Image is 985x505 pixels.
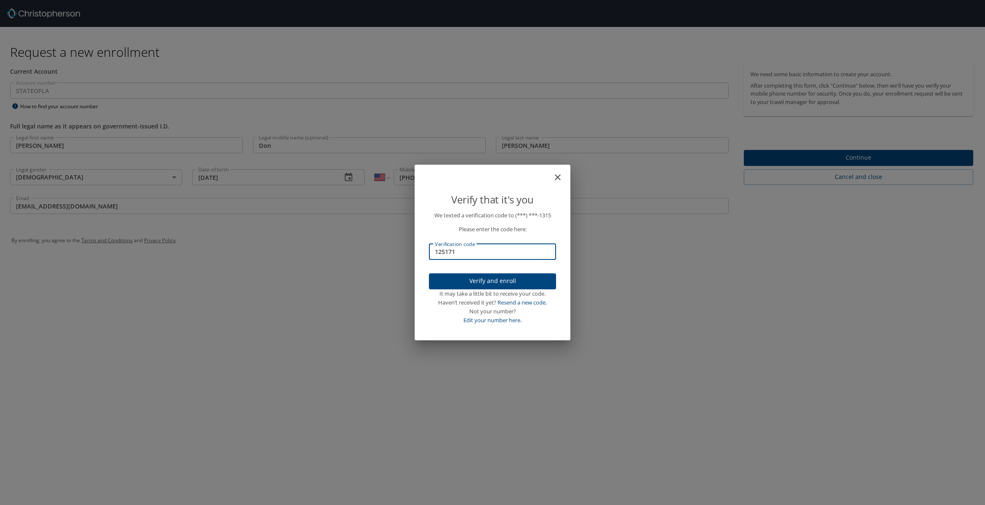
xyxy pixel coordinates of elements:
[429,211,556,220] p: We texted a verification code to (***) ***- 1315
[429,298,556,307] div: Haven’t received it yet?
[463,316,522,324] a: Edit your number here.
[429,225,556,234] p: Please enter the code here:
[429,307,556,316] div: Not your number?
[429,289,556,298] div: It may take a little bit to receive your code.
[557,168,567,178] button: close
[436,276,549,286] span: Verify and enroll
[429,273,556,290] button: Verify and enroll
[429,192,556,208] p: Verify that it's you
[498,299,547,306] a: Resend a new code.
